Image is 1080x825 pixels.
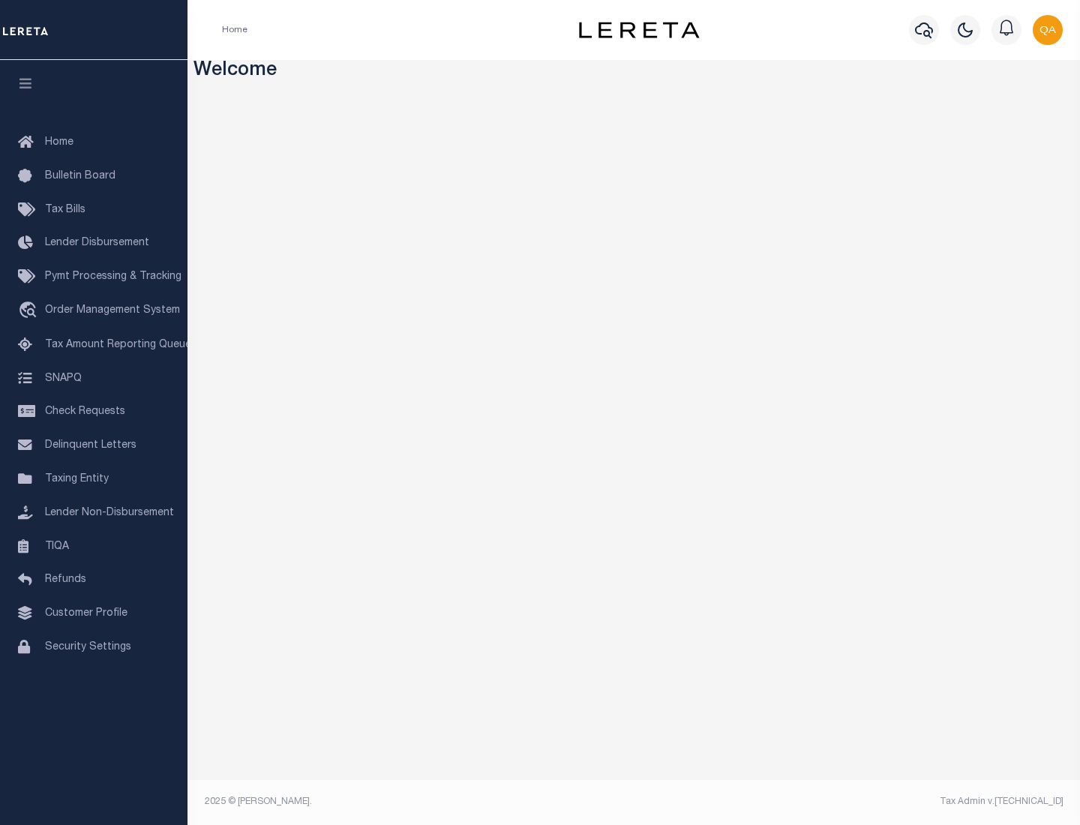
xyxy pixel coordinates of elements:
span: Security Settings [45,642,131,652]
span: Check Requests [45,406,125,417]
div: 2025 © [PERSON_NAME]. [193,795,634,808]
span: Delinquent Letters [45,440,136,451]
span: Tax Amount Reporting Queue [45,340,191,350]
i: travel_explore [18,301,42,321]
img: svg+xml;base64,PHN2ZyB4bWxucz0iaHR0cDovL3d3dy53My5vcmcvMjAwMC9zdmciIHBvaW50ZXItZXZlbnRzPSJub25lIi... [1033,15,1063,45]
div: Tax Admin v.[TECHNICAL_ID] [645,795,1063,808]
h3: Welcome [193,60,1075,83]
span: SNAPQ [45,373,82,383]
span: Lender Non-Disbursement [45,508,174,518]
img: logo-dark.svg [579,22,699,38]
span: Customer Profile [45,608,127,619]
span: Home [45,137,73,148]
span: Order Management System [45,305,180,316]
span: TIQA [45,541,69,551]
span: Bulletin Board [45,171,115,181]
span: Pymt Processing & Tracking [45,271,181,282]
span: Refunds [45,574,86,585]
li: Home [222,23,247,37]
span: Tax Bills [45,205,85,215]
span: Lender Disbursement [45,238,149,248]
span: Taxing Entity [45,474,109,484]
